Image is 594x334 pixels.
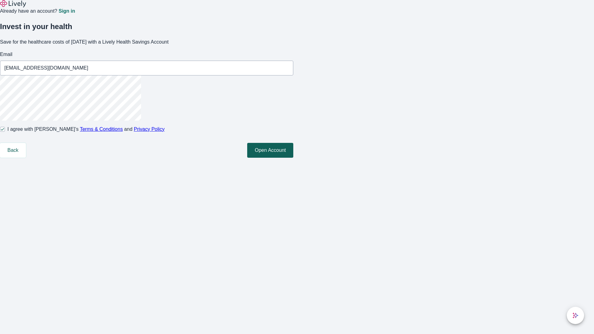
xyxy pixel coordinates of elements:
a: Privacy Policy [134,126,165,132]
button: chat [567,307,584,324]
button: Open Account [247,143,293,158]
span: I agree with [PERSON_NAME]’s and [7,126,165,133]
svg: Lively AI Assistant [572,312,579,319]
a: Terms & Conditions [80,126,123,132]
a: Sign in [58,9,75,14]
